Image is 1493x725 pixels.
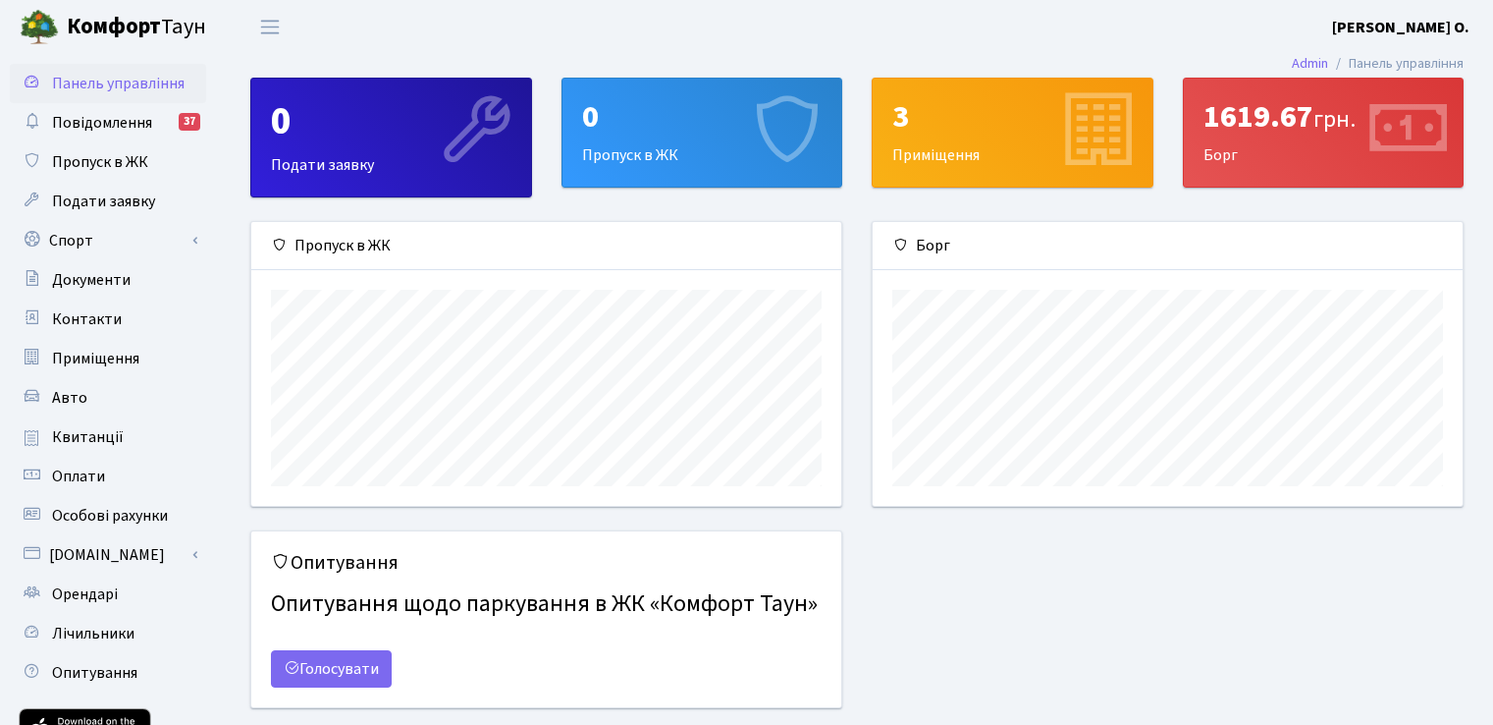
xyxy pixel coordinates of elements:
a: Лічильники [10,614,206,653]
a: Особові рахунки [10,496,206,535]
span: Пропуск в ЖК [52,151,148,173]
a: Квитанції [10,418,206,457]
li: Панель управління [1328,53,1464,75]
span: Подати заявку [52,191,155,212]
div: Подати заявку [251,79,531,196]
a: 0Подати заявку [250,78,532,197]
div: Борг [1184,79,1464,187]
a: Орендарі [10,575,206,614]
a: Пропуск в ЖК [10,142,206,182]
div: Пропуск в ЖК [562,79,842,187]
div: 37 [179,113,200,131]
a: Приміщення [10,339,206,378]
h4: Опитування щодо паркування в ЖК «Комфорт Таун» [271,583,822,627]
a: Повідомлення37 [10,103,206,142]
span: Документи [52,269,131,291]
span: Опитування [52,662,137,684]
a: Оплати [10,457,206,496]
a: Опитування [10,653,206,693]
button: Переключити навігацію [245,11,294,43]
span: Особові рахунки [52,505,168,527]
span: Контакти [52,308,122,330]
a: Подати заявку [10,182,206,221]
nav: breadcrumb [1262,43,1493,84]
a: 3Приміщення [872,78,1153,188]
span: Орендарі [52,584,118,605]
span: Авто [52,387,87,409]
span: Квитанції [52,426,124,448]
img: logo.png [20,8,59,47]
span: грн. [1313,102,1356,137]
a: Панель управління [10,64,206,103]
span: Панель управління [52,73,185,94]
div: Борг [873,222,1463,270]
a: 0Пропуск в ЖК [561,78,843,188]
a: [DOMAIN_NAME] [10,535,206,575]
div: Пропуск в ЖК [251,222,841,270]
span: Приміщення [52,348,139,369]
span: Повідомлення [52,112,152,134]
a: Документи [10,260,206,300]
div: 1619.67 [1203,98,1444,136]
a: Спорт [10,221,206,260]
div: 0 [271,98,511,145]
a: Авто [10,378,206,418]
span: Оплати [52,466,105,487]
b: Комфорт [67,11,161,42]
b: [PERSON_NAME] О. [1332,17,1469,38]
div: 3 [892,98,1133,136]
a: Admin [1292,53,1328,74]
div: Приміщення [873,79,1152,187]
div: 0 [582,98,823,136]
span: Таун [67,11,206,44]
h5: Опитування [271,551,822,575]
span: Лічильники [52,623,134,644]
a: Контакти [10,300,206,339]
a: Голосувати [271,650,392,688]
a: [PERSON_NAME] О. [1332,16,1469,39]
